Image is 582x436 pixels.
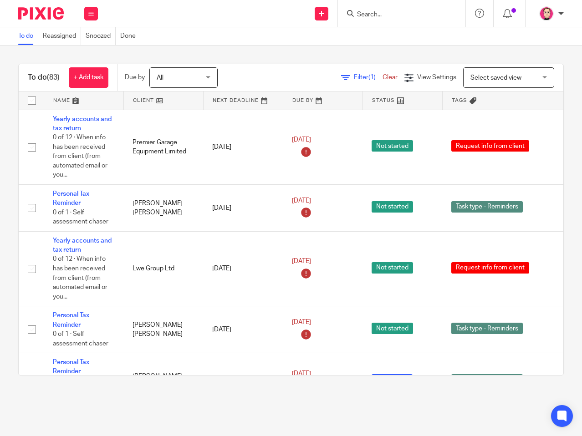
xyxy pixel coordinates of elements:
span: Task type - Reminders [451,374,523,385]
a: Snoozed [86,27,116,45]
span: 0 of 1 · Self assessment chaser [53,209,108,225]
a: Yearly accounts and tax return [53,116,112,132]
input: Search [356,11,438,19]
td: [PERSON_NAME] [PERSON_NAME] [123,185,203,232]
a: Done [120,27,140,45]
td: [PERSON_NAME] [PERSON_NAME] [123,306,203,353]
span: 0 of 12 · When info has been received from client (from automated email or you... [53,256,107,300]
td: [PERSON_NAME] [PERSON_NAME] [123,353,203,409]
span: Not started [372,262,413,274]
p: Due by [125,73,145,82]
span: Tags [452,98,467,103]
span: 0 of 1 · Self assessment chaser [53,331,108,347]
span: Task type - Reminders [451,323,523,334]
span: Select saved view [470,75,521,81]
span: [DATE] [292,198,311,204]
td: [DATE] [203,185,283,232]
a: Personal Tax Reminder [53,191,89,206]
span: In progress [372,374,413,385]
span: Request info from client [451,140,529,152]
a: + Add task [69,67,108,88]
td: Premier Garage Equipment Limited [123,110,203,185]
span: (1) [368,74,376,81]
td: [DATE] [203,353,283,409]
a: Clear [383,74,398,81]
span: Not started [372,201,413,213]
span: Not started [372,140,413,152]
h1: To do [28,73,60,82]
span: Filter [354,74,383,81]
span: Not started [372,323,413,334]
td: [DATE] [203,110,283,185]
a: Personal Tax Reminder [53,312,89,328]
img: Pixie [18,7,64,20]
span: 0 of 12 · When info has been received from client (from automated email or you... [53,134,107,178]
a: Yearly accounts and tax return [53,238,112,253]
span: [DATE] [292,137,311,143]
span: [DATE] [292,258,311,264]
a: To do [18,27,38,45]
img: Bradley%20-%20Pink.png [539,6,554,21]
span: Request info from client [451,262,529,274]
span: View Settings [417,74,456,81]
span: (83) [47,74,60,81]
span: All [157,75,163,81]
span: [DATE] [292,370,311,377]
td: [DATE] [203,231,283,306]
span: [DATE] [292,319,311,325]
a: Personal Tax Reminder [53,359,89,375]
span: Task type - Reminders [451,201,523,213]
td: Lwe Group Ltd [123,231,203,306]
a: Reassigned [43,27,81,45]
td: [DATE] [203,306,283,353]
